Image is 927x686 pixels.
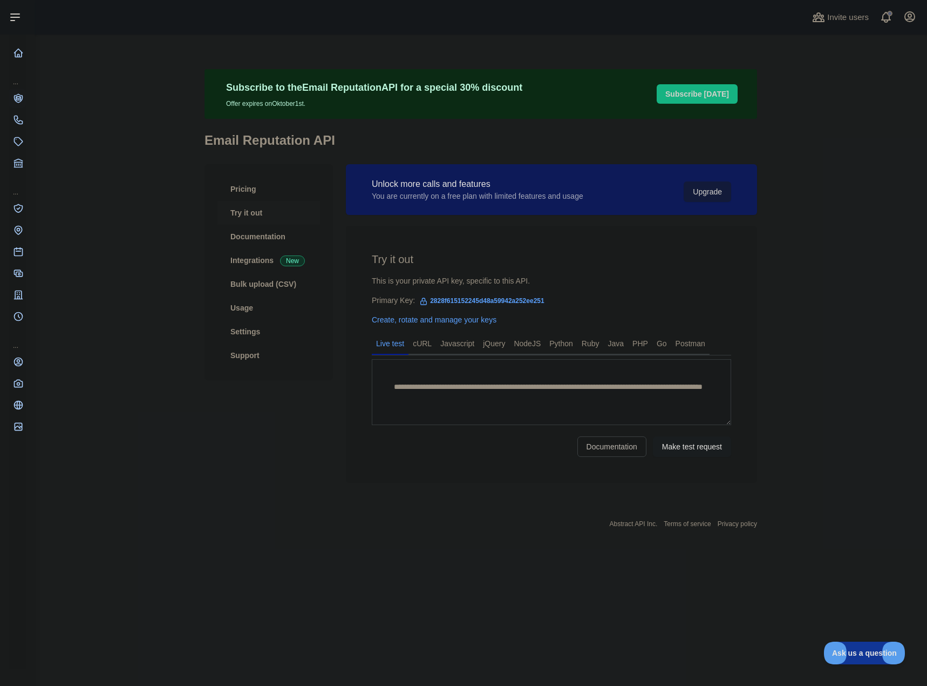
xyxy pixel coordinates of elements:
a: Terms of service [664,520,711,528]
div: ... [9,175,26,197]
span: New [280,255,305,266]
a: Pricing [217,177,320,201]
a: Usage [217,296,320,320]
button: Subscribe [DATE] [657,84,738,104]
a: Support [217,344,320,367]
button: Make test request [653,436,731,457]
a: cURL [408,335,436,352]
div: You are currently on a free plan with limited features and usage [372,191,583,201]
a: Create, rotate and manage your keys [372,315,496,324]
h2: Try it out [372,252,731,267]
a: Settings [217,320,320,344]
a: Abstract API Inc. [610,520,658,528]
a: Java [604,335,629,352]
a: Try it out [217,201,320,225]
button: Invite users [810,9,871,26]
a: Live test [372,335,408,352]
div: This is your private API key, specific to this API. [372,275,731,286]
div: Unlock more calls and features [372,178,583,191]
p: Offer expires on Oktober 1st. [226,95,522,108]
div: ... [9,65,26,86]
a: NodeJS [509,335,545,352]
h1: Email Reputation API [205,132,757,158]
span: Invite users [827,11,869,24]
p: Subscribe to the Email Reputation API for a special 30 % discount [226,80,522,95]
a: Documentation [577,436,646,457]
a: Privacy policy [718,520,757,528]
iframe: Toggle Customer Support [824,642,905,664]
div: Primary Key: [372,295,731,306]
span: 2828f615152245d48a59942a252ee251 [415,293,549,309]
a: Python [545,335,577,352]
a: Bulk upload (CSV) [217,272,320,296]
button: Upgrade [684,181,731,202]
div: ... [9,328,26,350]
a: Ruby [577,335,604,352]
a: Javascript [436,335,479,352]
a: Go [652,335,671,352]
a: PHP [628,335,652,352]
a: jQuery [479,335,509,352]
a: Documentation [217,225,320,248]
a: Postman [671,335,710,352]
a: Integrations New [217,248,320,272]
